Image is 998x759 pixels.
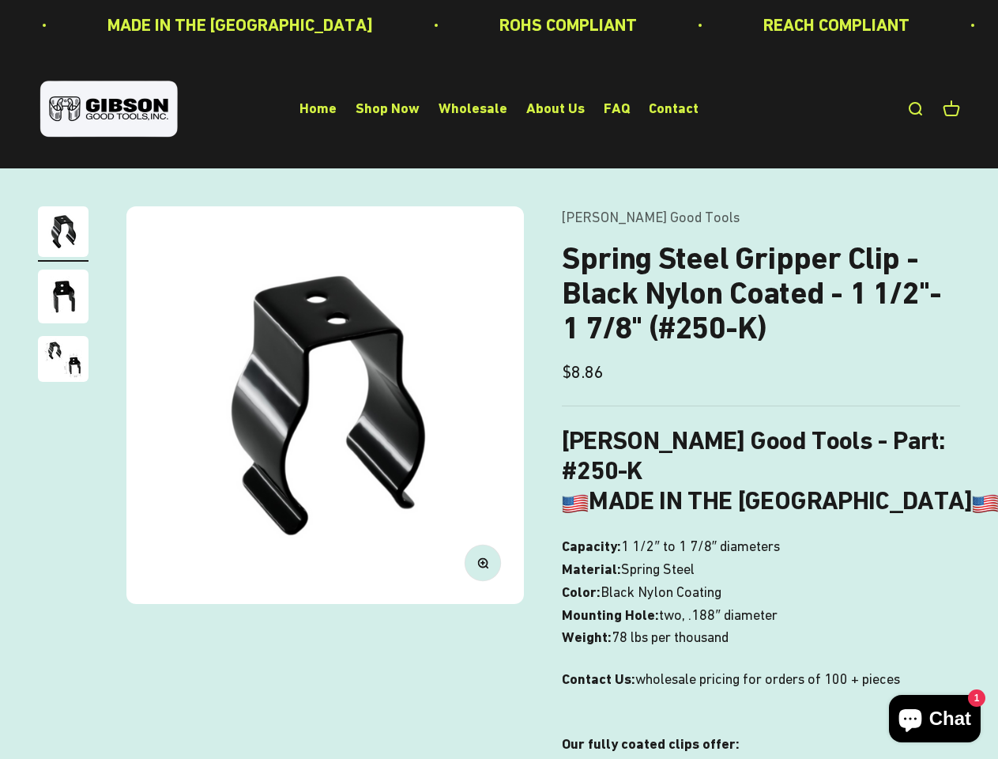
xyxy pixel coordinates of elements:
[38,270,89,328] button: Go to item 2
[562,583,601,600] b: Color:
[562,629,612,645] b: Weight:
[562,561,621,577] b: Material:
[659,604,777,627] span: two, .188″ diameter
[38,206,89,262] button: Go to item 1
[649,100,699,117] a: Contact
[38,336,89,387] button: Go to item 3
[612,626,729,649] span: 78 lbs per thousand
[621,535,780,558] span: 1 1/2″ to 1 7/8″ diameters
[562,425,945,485] b: [PERSON_NAME] Good Tools - Part: #250-K
[562,485,998,515] b: MADE IN THE [GEOGRAPHIC_DATA]
[884,695,985,746] inbox-online-store-chat: Shopify online store chat
[562,209,740,225] a: [PERSON_NAME] Good Tools
[562,670,635,687] strong: Contact Us:
[562,735,740,752] strong: Our fully coated clips offer:
[562,241,960,346] h1: Spring Steel Gripper Clip - Black Nylon Coated - 1 1/2"- 1 7/8" (#250-K)
[105,11,371,39] p: MADE IN THE [GEOGRAPHIC_DATA]
[38,336,89,382] img: close up of a spring steel gripper clip, tool clip, durable, secure holding, Excellent corrosion ...
[761,11,907,39] p: REACH COMPLIANT
[38,206,89,257] img: Gripper clip, made & shipped from the USA!
[38,270,89,323] img: close up of a spring steel gripper clip, tool clip, durable, secure holding, Excellent corrosion ...
[601,581,721,604] span: Black Nylon Coating
[604,100,630,117] a: FAQ
[562,668,960,714] p: wholesale pricing for orders of 100 + pieces
[621,558,695,581] span: Spring Steel
[356,100,420,117] a: Shop Now
[562,538,621,554] b: Capacity:
[299,100,337,117] a: Home
[497,11,635,39] p: ROHS COMPLIANT
[562,358,604,386] sale-price: $8.86
[526,100,585,117] a: About Us
[562,606,659,623] b: Mounting Hole:
[126,206,524,604] img: Gripper clip, made & shipped from the USA!
[439,100,507,117] a: Wholesale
